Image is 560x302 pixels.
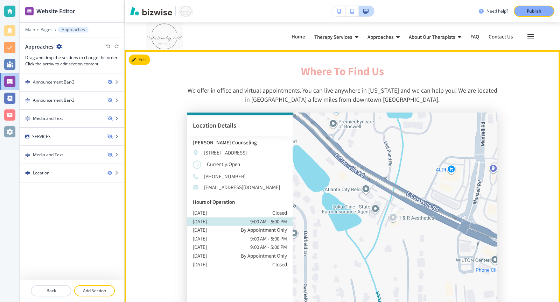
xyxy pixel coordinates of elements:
div: SERVICES [32,134,51,140]
div: SERVICES [20,128,124,145]
img: Bizwise Logo [130,7,172,15]
p: [PERSON_NAME] Counseling [193,140,287,145]
p: By Appointment Only [241,226,287,235]
p: [DATE] [193,252,207,260]
h3: Drag and drop the sections to change the order. Click the arrow to edit section content. [25,55,119,67]
p: [DATE] [193,260,207,269]
p: Back [31,288,71,294]
div: Approaches [367,31,408,42]
div: About Our Therapists [408,31,470,42]
p: [EMAIL_ADDRESS][DOMAIN_NAME] [204,184,280,191]
img: Drag [25,152,30,157]
div: DragMedia and Text [20,146,124,164]
div: Location [33,170,49,176]
p: 9:00 AM - 5:00 PM [250,217,287,226]
button: Pages [41,27,52,32]
p: [DATE] [193,209,207,217]
p: Currently: [207,160,229,169]
div: Media and Text [33,152,63,158]
p: [DATE] [193,243,207,252]
p: [DATE] [193,235,207,243]
p: Therapy Services [314,34,352,39]
p: Open [229,160,240,169]
p: About Our Therapists [409,34,455,39]
div: DragAnnouncement Bar-3 [20,73,124,91]
p: By Appointment Only [241,252,287,260]
img: editor icon [25,7,34,15]
img: Your Logo [178,6,193,17]
button: Back [31,285,71,296]
p: Add Section [75,288,114,294]
div: DragLocation [20,164,124,182]
p: [DATE] [193,217,207,226]
img: Drag [25,171,30,175]
p: [STREET_ADDRESS] [204,149,247,156]
p: 9:00 AM - 5:00 PM [250,235,287,243]
p: 9:00 AM - 5:00 PM [250,243,287,252]
span: Where To Find Us [301,64,384,78]
h3: Need help? [486,8,508,14]
img: Towler Counseling LLC [146,22,251,50]
div: DragAnnouncement Bar-3 [20,92,124,109]
p: Closed [272,209,287,217]
h2: Website Editor [36,7,75,15]
div: Announcement Bar-3 [33,97,75,103]
img: Drag [25,80,30,85]
button: Approaches [58,27,89,33]
button: Publish [514,6,554,17]
p: FAQ [470,34,479,39]
p: Closed [272,260,287,269]
button: Main [25,27,35,32]
div: Announcement Bar-3 [33,79,75,85]
div: DragMedia and Text [20,110,124,127]
div: Therapy Services [314,31,367,42]
p: We offer in office and virtual appointments. You can live anywhere in [US_STATE] and we can help ... [187,86,497,104]
p: Home [292,34,305,39]
button: Add Section [74,285,115,296]
button: Edit [129,55,150,65]
div: Media and Text [33,115,63,122]
img: Drag [25,116,30,121]
h2: Approaches [25,43,54,50]
p: [DATE] [193,226,207,235]
img: Drag [25,98,30,103]
button: Toggle hamburger navigation menu [523,29,538,44]
p: Publish [527,8,541,14]
p: Hours of Operation [193,199,287,204]
p: Contact Us [489,34,514,39]
p: Approaches [62,27,85,32]
p: [PHONE_NUMBER] [204,173,245,180]
p: Approaches [367,34,393,39]
h3: location Details [193,121,287,130]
